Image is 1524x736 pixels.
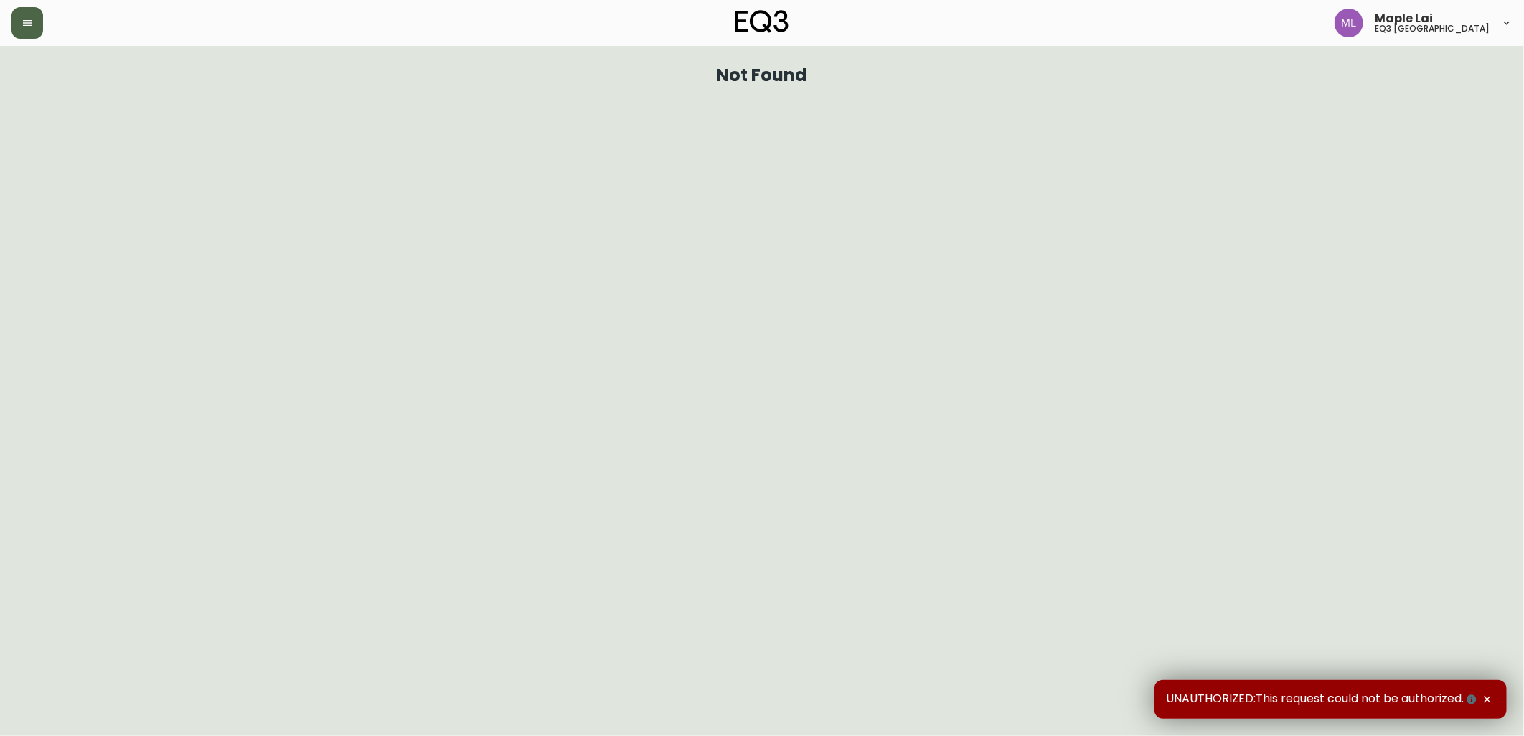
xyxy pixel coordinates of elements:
span: UNAUTHORIZED:This request could not be authorized. [1166,692,1480,707]
img: 61e28cffcf8cc9f4e300d877dd684943 [1335,9,1363,37]
h5: eq3 [GEOGRAPHIC_DATA] [1375,24,1490,33]
h1: Not Found [717,69,808,82]
span: Maple Lai [1375,13,1433,24]
img: logo [735,10,789,33]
